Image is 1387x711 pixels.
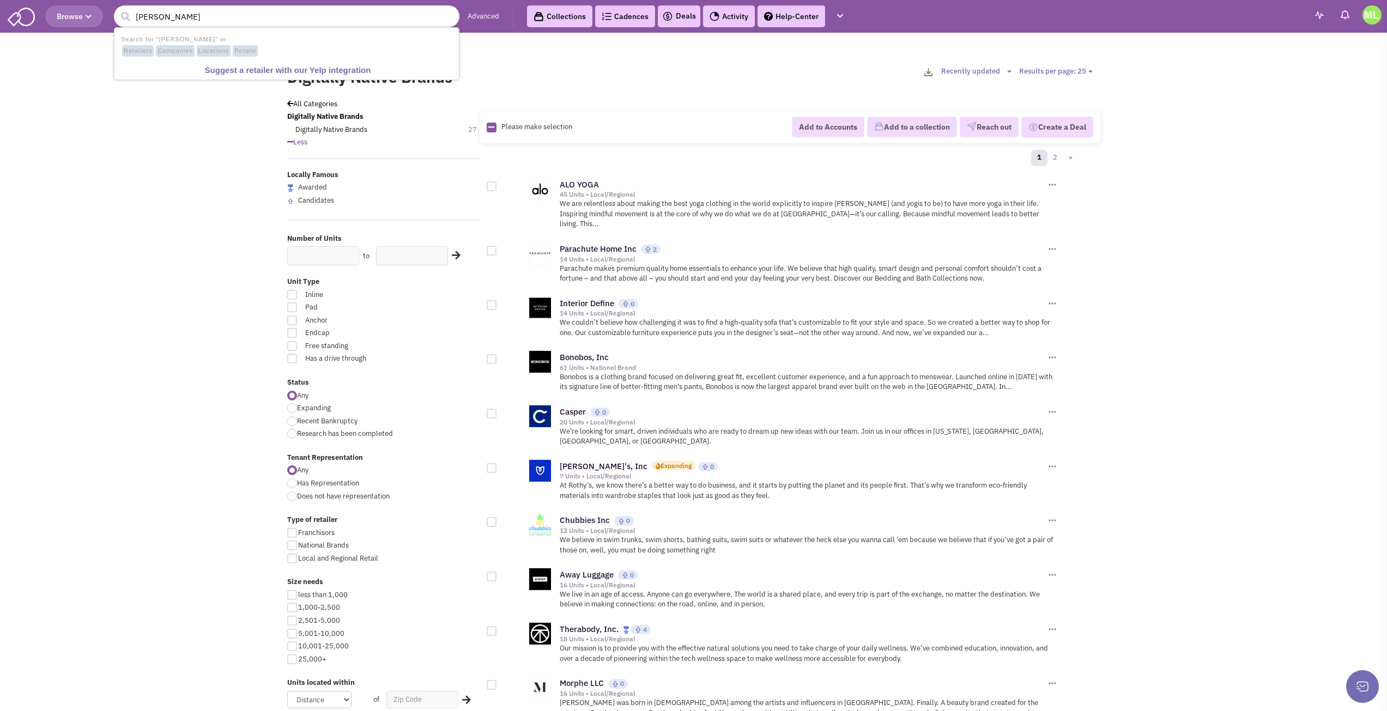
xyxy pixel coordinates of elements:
[560,569,614,580] a: Away Luggage
[1028,121,1038,133] img: Deal-Dollar.png
[287,99,337,108] a: All Categories
[560,581,1046,590] div: 16 Units • Local/Regional
[287,170,480,180] label: Locally Famous
[297,491,390,501] span: Does not have representation
[635,626,641,633] img: locallyfamous-upvote.png
[297,391,308,400] span: Any
[560,264,1058,284] p: Parachute makes premium quality home essentials to enhance your life. We believe that high qualit...
[594,409,601,416] img: locallyfamous-upvote.png
[287,577,480,587] label: Size needs
[57,11,92,21] span: Browse
[710,11,719,21] img: Activity.png
[645,246,651,253] img: locallyfamous-upvote.png
[560,372,1058,392] p: Bonobos is a clothing brand focused on delivering great fit, excellent customer experience, and a...
[298,540,349,550] span: National Brands
[287,112,364,122] a: Digitally Native Brands
[534,11,544,22] img: icon-collection-lavender-black.svg
[297,478,359,488] span: Has Representation
[960,117,1019,137] button: Reach out
[560,526,1046,535] div: 12 Units • Local/Regional
[560,179,599,190] a: ALO YOGA
[560,363,1046,372] div: 61 Units • National Brand
[298,290,419,300] span: Inline
[501,122,572,131] span: Please make selection
[287,277,480,287] label: Unit Type
[560,318,1058,338] p: We couldn’t believe how challenging it was to find a high-quality sofa that’s customizable to fit...
[622,300,629,307] img: locallyfamous-upvote.png
[298,641,349,651] span: 10,001-25,000
[702,463,708,470] img: locallyfamous-upvote.png
[560,461,647,471] a: [PERSON_NAME]'s, Inc
[118,63,457,78] a: Suggest a retailer with our Yelp integration
[298,528,335,537] span: Franchisors
[560,481,1058,501] p: At Rothy’s, we know there’s a better way to do business, and it starts by putting the planet and ...
[287,112,364,121] b: Digitally Native Brands
[298,341,419,351] span: Free standing
[560,643,1058,664] p: Our mission is to provide you with the effective natural solutions you need to take charge of you...
[205,65,371,75] b: Suggest a retailer with our Yelp integration
[630,571,634,579] span: 0
[298,183,327,192] span: Awarded
[653,245,657,253] span: 2
[602,408,606,416] span: 0
[560,309,1046,318] div: 14 Units • Local/Regional
[560,535,1058,555] p: We believe in swim trunks, swim shorts, bathing suits, swim suits or whatever the heck else you w...
[703,5,755,27] a: Activity
[287,234,480,244] label: Number of Units
[287,198,294,204] img: locallyfamous-upvote.png
[560,298,614,308] a: Interior Define
[560,427,1058,447] p: We're looking for smart, driven individuals who are ready to dream up new ideas with our team. Jo...
[560,515,610,525] a: Chubbies Inc
[620,679,624,688] span: 0
[298,354,419,364] span: Has a drive through
[468,125,488,135] span: 27
[867,117,957,137] button: Add to a collection
[710,463,714,471] span: 0
[792,117,864,137] button: Add to Accounts
[287,515,480,525] label: Type of retailer
[298,554,378,563] span: Local and Regional Retail
[455,693,473,707] div: Search Nearby
[643,625,647,634] span: 4
[560,199,1058,229] p: We are relentless about making the best yoga clothing in the world explicitly to inspire [PERSON_...
[595,5,655,27] a: Cadences
[116,33,458,58] li: Search for "[PERSON_NAME]" in
[298,603,340,612] span: 1,000-2,500
[924,68,932,76] img: download-2-24.png
[122,45,154,57] span: Retailers
[287,678,480,688] label: Units located within
[373,695,379,704] span: of
[156,45,195,57] span: Companies
[764,12,773,21] img: help.png
[560,624,619,634] a: Therabody, Inc.
[233,45,258,57] span: People
[487,123,496,132] img: Rectangle.png
[386,691,458,708] input: Zip Code
[1021,117,1093,138] button: Create a Deal
[297,429,393,438] span: Research has been completed
[560,472,1046,481] div: 7 Units • Local/Regional
[287,378,480,388] label: Status
[197,45,231,57] span: Locations
[662,10,673,23] img: icon-deals.svg
[297,403,331,412] span: Expanding
[1031,150,1047,166] a: 1
[298,629,344,638] span: 5,001-10,000
[874,121,884,131] img: icon-collection-lavender.png
[661,461,692,470] div: Expanding
[560,190,1046,199] div: 45 Units • Local/Regional
[298,315,419,326] span: Anchor
[560,255,1046,264] div: 14 Units • Local/Regional
[114,5,459,27] input: Search
[295,125,367,135] a: Digitally Native Brands
[623,626,629,634] img: locallyfamous-largeicon.png
[527,5,592,27] a: Collections
[612,680,619,688] img: locallyfamous-upvote.png
[560,689,1046,698] div: 16 Units • Local/Regional
[560,635,1046,643] div: 18 Units • Local/Regional
[468,11,499,22] a: Advanced
[8,5,35,26] img: SmartAdmin
[445,248,462,263] div: Search Nearby
[967,121,977,131] img: VectorPaper_Plane.png
[560,406,586,417] a: Casper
